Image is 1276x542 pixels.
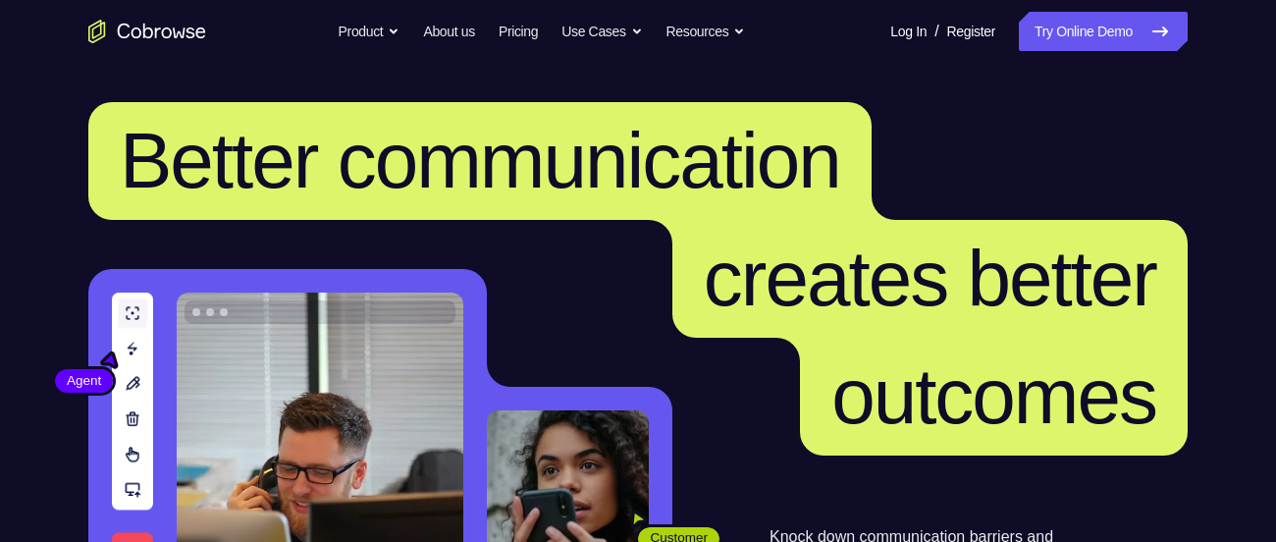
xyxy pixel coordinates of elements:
[423,12,474,51] a: About us
[120,117,840,204] span: Better communication
[561,12,642,51] button: Use Cases
[934,20,938,43] span: /
[704,235,1156,322] span: creates better
[666,12,746,51] button: Resources
[1019,12,1188,51] a: Try Online Demo
[831,352,1156,440] span: outcomes
[947,12,995,51] a: Register
[88,20,206,43] a: Go to the home page
[339,12,400,51] button: Product
[890,12,927,51] a: Log In
[499,12,538,51] a: Pricing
